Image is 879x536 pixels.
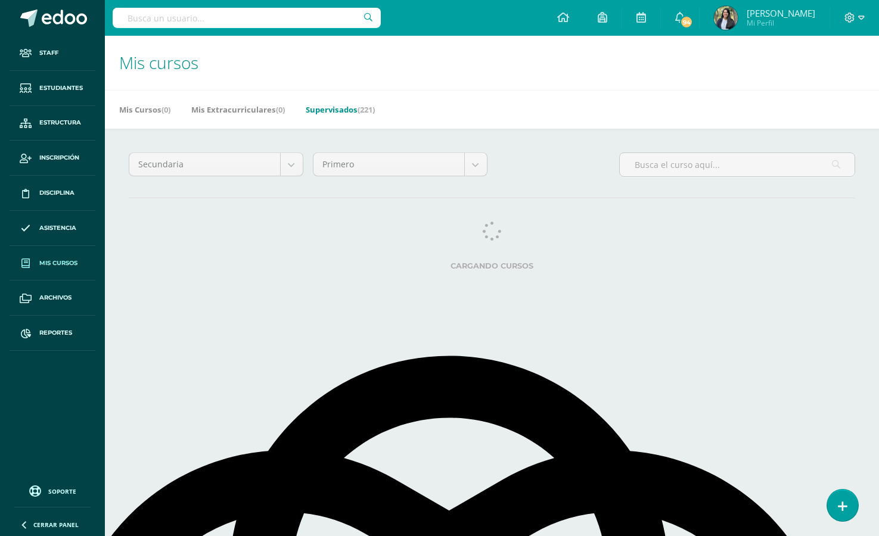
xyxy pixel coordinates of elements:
[39,48,58,58] span: Staff
[680,15,693,29] span: 94
[39,118,81,127] span: Estructura
[10,141,95,176] a: Inscripción
[33,521,79,529] span: Cerrar panel
[10,106,95,141] a: Estructura
[306,100,375,119] a: Supervisados(221)
[10,246,95,281] a: Mis cursos
[39,188,74,198] span: Disciplina
[191,100,285,119] a: Mis Extracurriculares(0)
[129,261,855,270] label: Cargando cursos
[10,176,95,211] a: Disciplina
[113,8,381,28] input: Busca un usuario...
[39,328,72,338] span: Reportes
[276,104,285,115] span: (0)
[14,482,91,498] a: Soporte
[39,293,72,303] span: Archivos
[39,223,76,233] span: Asistencia
[39,153,79,163] span: Inscripción
[119,51,198,74] span: Mis cursos
[39,83,83,93] span: Estudiantes
[10,211,95,246] a: Asistencia
[138,153,271,176] span: Secundaria
[129,153,303,176] a: Secundaria
[358,104,375,115] span: (221)
[322,153,455,176] span: Primero
[48,487,76,496] span: Soporte
[620,153,855,176] input: Busca el curso aquí...
[10,281,95,316] a: Archivos
[313,153,487,176] a: Primero
[10,36,95,71] a: Staff
[714,6,738,30] img: 247ceca204fa65a9317ba2c0f2905932.png
[10,316,95,351] a: Reportes
[39,258,77,268] span: Mis cursos
[747,18,815,28] span: Mi Perfil
[161,104,170,115] span: (0)
[10,71,95,106] a: Estudiantes
[747,7,815,19] span: [PERSON_NAME]
[119,100,170,119] a: Mis Cursos(0)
